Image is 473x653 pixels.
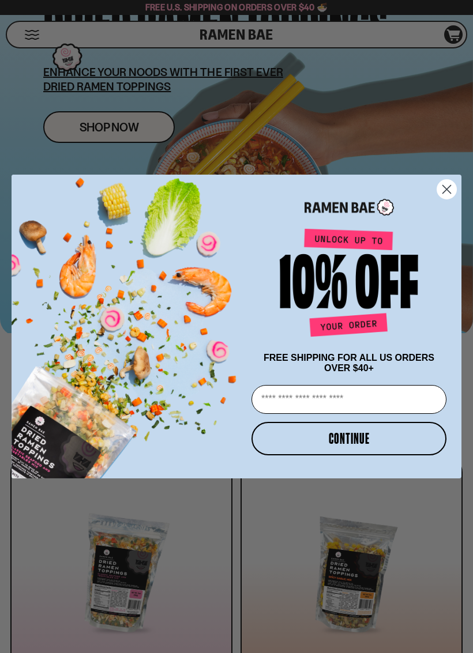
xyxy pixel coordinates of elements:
img: ce7035ce-2e49-461c-ae4b-8ade7372f32c.png [12,165,247,478]
img: Unlock up to 10% off [277,228,421,341]
span: FREE SHIPPING FOR ALL US ORDERS OVER $40+ [264,353,434,373]
button: CONTINUE [251,422,446,455]
button: Close dialog [437,179,457,199]
img: Ramen Bae Logo [305,198,394,217]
